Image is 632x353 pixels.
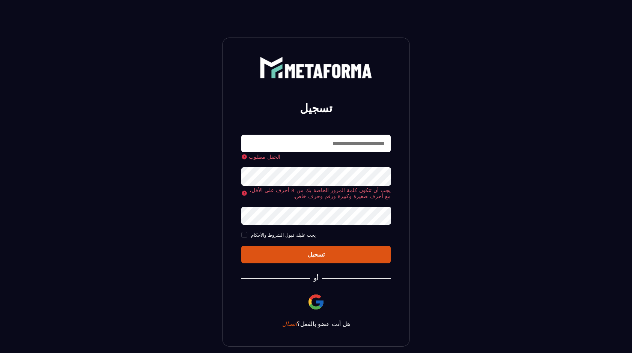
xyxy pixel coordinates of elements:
[307,293,325,311] img: جوجل
[260,57,372,78] img: شعار
[250,101,382,116] h2: تسجيل
[308,251,325,258] font: تسجيل
[282,320,297,327] a: اتصال
[249,154,280,160] span: الحقل مطلوب
[241,320,391,327] p: هل أنت عضو بالفعل؟
[251,233,316,238] span: يجب عليك قبول الشروط والأحكام
[241,246,391,263] button: تسجيل
[241,57,391,78] a: شعار
[314,275,318,282] p: أو
[249,187,391,199] span: يجب أن تتكون كلمة المرور الخاصة بك من 8 أحرف على الأقل، مع أحرف صغيرة وكبيرة ورقم وحرف خاص.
